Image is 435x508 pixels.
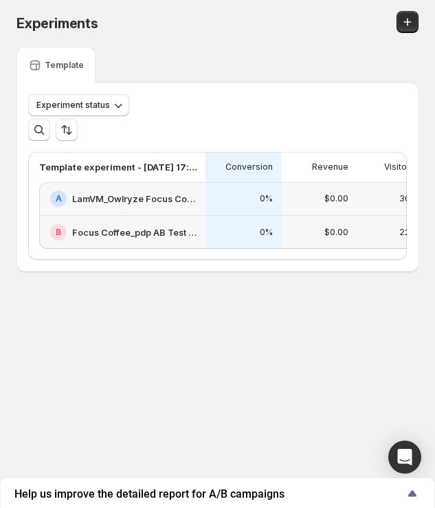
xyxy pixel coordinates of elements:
[324,227,348,238] p: $0.00
[399,227,410,238] p: 22
[45,60,84,71] p: Template
[312,162,348,173] p: Revenue
[388,441,421,474] div: Open Intercom Messenger
[56,193,62,204] h2: A
[56,119,78,141] button: Sort the results
[36,100,110,111] span: Experiment status
[14,487,404,500] span: Help us improve the detailed report for A/B campaigns
[324,193,348,204] p: $0.00
[39,160,197,174] p: Template experiment - [DATE] 17:44:12
[384,162,410,173] p: Visitor
[260,193,273,204] p: 0%
[72,225,197,239] h2: Focus Coffee_pdp AB Test Purple Theme
[397,11,419,33] button: Create new experiment
[16,15,98,32] span: Experiments
[260,227,273,238] p: 0%
[225,162,273,173] p: Conversion
[14,485,421,502] button: Show survey - Help us improve the detailed report for A/B campaigns
[28,94,129,116] button: Experiment status
[56,227,61,238] h2: B
[399,193,410,204] p: 30
[72,192,197,206] h2: LamVM_Owlryze Focus Coffee_pdp Ver3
